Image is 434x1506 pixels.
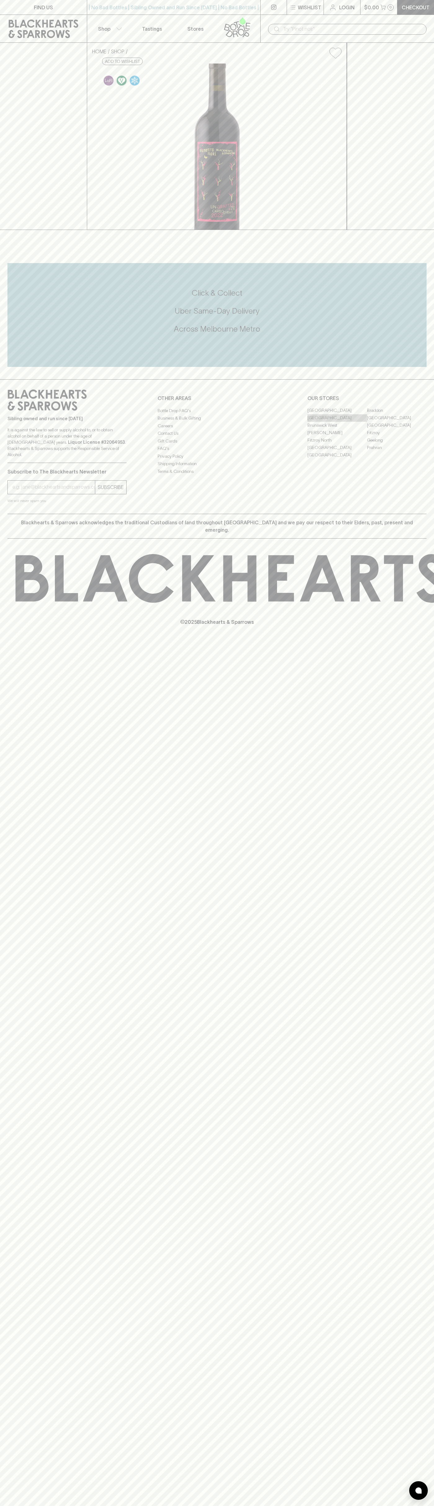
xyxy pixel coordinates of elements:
[339,4,355,11] p: Login
[307,394,427,402] p: OUR STORES
[102,74,115,87] a: Some may call it natural, others minimum intervention, either way, it’s hands off & maybe even a ...
[7,263,427,367] div: Call to action block
[187,25,204,33] p: Stores
[92,49,106,54] a: HOME
[7,288,427,298] h5: Click & Collect
[158,445,277,452] a: FAQ's
[158,415,277,422] a: Business & Bulk Gifting
[307,444,367,451] a: [GEOGRAPHIC_DATA]
[130,15,174,42] a: Tastings
[95,481,126,494] button: SUBSCRIBE
[115,74,128,87] a: Made without the use of any animal products.
[158,430,277,437] a: Contact Us
[102,58,143,65] button: Add to wishlist
[158,422,277,429] a: Careers
[12,482,95,492] input: e.g. jane@blackheartsandsparrows.com.au
[158,394,277,402] p: OTHER AREAS
[367,444,427,451] a: Prahran
[415,1487,422,1494] img: bubble-icon
[367,437,427,444] a: Geelong
[7,468,127,475] p: Subscribe to The Blackhearts Newsletter
[7,306,427,316] h5: Uber Same-Day Delivery
[389,6,392,9] p: 0
[128,74,141,87] a: Wonderful as is, but a slight chill will enhance the aromatics and give it a beautiful crunch.
[307,451,367,459] a: [GEOGRAPHIC_DATA]
[98,483,124,491] p: SUBSCRIBE
[68,440,125,445] strong: Liquor License #32064953
[34,4,53,11] p: FIND US
[298,4,321,11] p: Wishlist
[367,429,427,437] a: Fitzroy
[367,422,427,429] a: [GEOGRAPHIC_DATA]
[307,414,367,422] a: [GEOGRAPHIC_DATA]
[158,437,277,445] a: Gift Cards
[7,427,127,458] p: It is against the law to sell or supply alcohol to, or to obtain alcohol on behalf of a person un...
[87,15,131,42] button: Shop
[158,407,277,414] a: Bottle Drop FAQ's
[367,407,427,414] a: Braddon
[367,414,427,422] a: [GEOGRAPHIC_DATA]
[12,519,422,534] p: Blackhearts & Sparrows acknowledges the traditional Custodians of land throughout [GEOGRAPHIC_DAT...
[327,45,344,61] button: Add to wishlist
[174,15,217,42] a: Stores
[87,64,347,230] img: 29914.png
[402,4,430,11] p: Checkout
[7,416,127,422] p: Sibling owned and run since [DATE]
[7,324,427,334] h5: Across Melbourne Metro
[307,429,367,437] a: [PERSON_NAME]
[142,25,162,33] p: Tastings
[158,460,277,468] a: Shipping Information
[307,437,367,444] a: Fitzroy North
[158,452,277,460] a: Privacy Policy
[130,76,140,86] img: Chilled Red
[98,25,110,33] p: Shop
[364,4,379,11] p: $0.00
[283,24,422,34] input: Try "Pinot noir"
[117,76,127,86] img: Vegan
[307,422,367,429] a: Brunswick West
[307,407,367,414] a: [GEOGRAPHIC_DATA]
[158,468,277,475] a: Terms & Conditions
[111,49,124,54] a: SHOP
[104,76,114,86] img: Lo-Fi
[7,498,127,504] p: We will never spam you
